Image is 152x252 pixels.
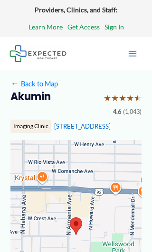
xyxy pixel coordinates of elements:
[119,90,126,106] span: ★
[10,77,57,90] a: ←Back to Map
[134,90,142,106] span: ★
[111,90,119,106] span: ★
[10,79,19,88] span: ←
[67,21,100,33] a: Get Access
[104,90,111,106] span: ★
[10,90,96,103] h2: Akumin
[54,122,111,130] a: [STREET_ADDRESS]
[10,120,51,133] div: Imaging Clinic
[123,44,142,64] button: Main menu toggle
[113,106,121,118] span: 4.6
[9,45,66,62] img: Expected Healthcare Logo - side, dark font, small
[126,90,134,106] span: ★
[28,21,63,33] a: Learn More
[123,106,142,118] span: (1,043)
[35,6,118,14] strong: Providers, Clinics, and Staff:
[104,21,124,33] a: Sign In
